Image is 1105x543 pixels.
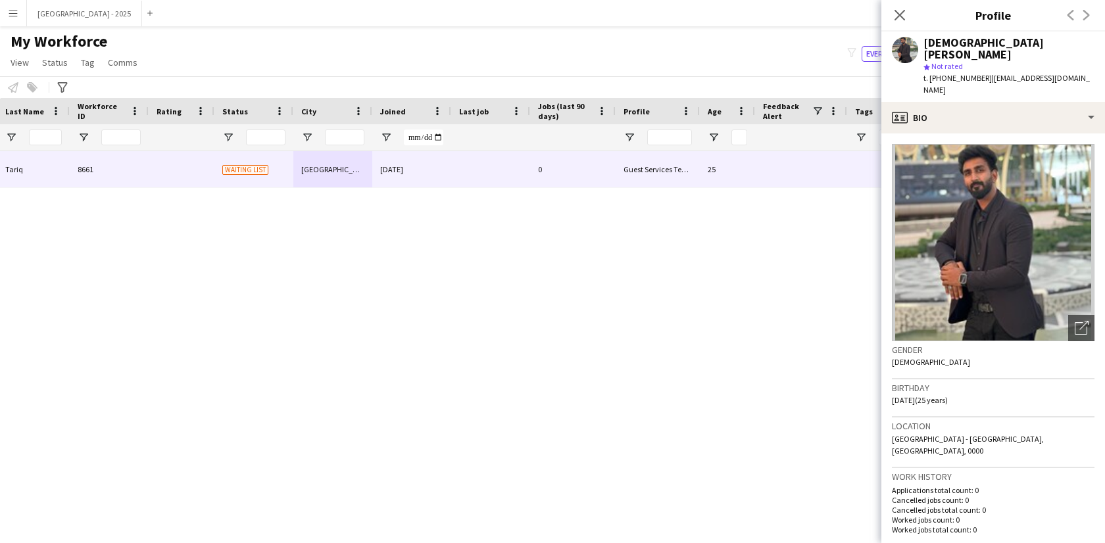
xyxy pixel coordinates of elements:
[855,131,867,143] button: Open Filter Menu
[459,106,489,116] span: Last job
[325,130,364,145] input: City Filter Input
[923,73,992,83] span: t. [PHONE_NUMBER]
[78,131,89,143] button: Open Filter Menu
[892,495,1094,505] p: Cancelled jobs count: 0
[530,151,616,187] div: 0
[27,1,142,26] button: [GEOGRAPHIC_DATA] - 2025
[101,130,141,145] input: Workforce ID Filter Input
[892,505,1094,515] p: Cancelled jobs total count: 0
[157,106,182,116] span: Rating
[222,131,234,143] button: Open Filter Menu
[892,144,1094,341] img: Crew avatar or photo
[76,54,100,71] a: Tag
[892,344,1094,356] h3: Gender
[37,54,73,71] a: Status
[624,131,635,143] button: Open Filter Menu
[624,106,650,116] span: Profile
[222,165,268,175] span: Waiting list
[11,57,29,68] span: View
[763,101,812,121] span: Feedback Alert
[81,57,95,68] span: Tag
[892,434,1044,456] span: [GEOGRAPHIC_DATA] - [GEOGRAPHIC_DATA], [GEOGRAPHIC_DATA], 0000
[103,54,143,71] a: Comms
[5,54,34,71] a: View
[892,525,1094,534] p: Worked jobs total count: 0
[11,32,107,51] span: My Workforce
[731,130,747,145] input: Age Filter Input
[5,106,44,116] span: Last Name
[879,130,918,145] input: Tags Filter Input
[108,57,137,68] span: Comms
[923,73,1090,95] span: | [EMAIL_ADDRESS][DOMAIN_NAME]
[380,131,392,143] button: Open Filter Menu
[293,151,372,187] div: [GEOGRAPHIC_DATA]
[892,515,1094,525] p: Worked jobs count: 0
[380,106,406,116] span: Joined
[931,61,963,71] span: Not rated
[301,131,313,143] button: Open Filter Menu
[538,101,592,121] span: Jobs (last 90 days)
[55,80,70,95] app-action-btn: Advanced filters
[246,130,285,145] input: Status Filter Input
[70,151,149,187] div: 8661
[647,130,692,145] input: Profile Filter Input
[881,7,1105,24] h3: Profile
[5,131,17,143] button: Open Filter Menu
[892,485,1094,495] p: Applications total count: 0
[29,130,62,145] input: Last Name Filter Input
[881,102,1105,133] div: Bio
[700,151,755,187] div: 25
[616,151,700,187] div: Guest Services Team
[42,57,68,68] span: Status
[892,420,1094,432] h3: Location
[301,106,316,116] span: City
[404,130,443,145] input: Joined Filter Input
[855,106,873,116] span: Tags
[708,131,720,143] button: Open Filter Menu
[708,106,722,116] span: Age
[1068,315,1094,341] div: Open photos pop-in
[222,106,248,116] span: Status
[78,101,125,121] span: Workforce ID
[923,37,1094,60] div: [DEMOGRAPHIC_DATA][PERSON_NAME]
[892,382,1094,394] h3: Birthday
[892,357,970,367] span: [DEMOGRAPHIC_DATA]
[892,395,948,405] span: [DATE] (25 years)
[862,46,931,62] button: Everyone12,689
[372,151,451,187] div: [DATE]
[892,471,1094,483] h3: Work history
